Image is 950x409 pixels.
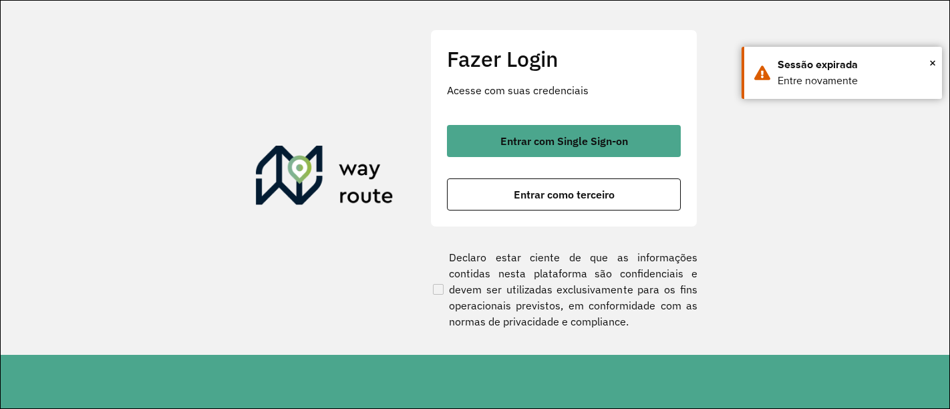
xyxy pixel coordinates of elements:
img: Roteirizador AmbevTech [256,146,393,210]
div: Entre novamente [778,73,932,89]
p: Acesse com suas credenciais [447,82,681,98]
span: Entrar como terceiro [514,189,615,200]
div: Sessão expirada [778,57,932,73]
h2: Fazer Login [447,46,681,72]
span: Entrar com Single Sign-on [500,136,628,146]
button: Close [929,53,936,73]
label: Declaro estar ciente de que as informações contidas nesta plataforma são confidenciais e devem se... [430,249,697,329]
span: × [929,53,936,73]
button: button [447,178,681,211]
button: button [447,125,681,157]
